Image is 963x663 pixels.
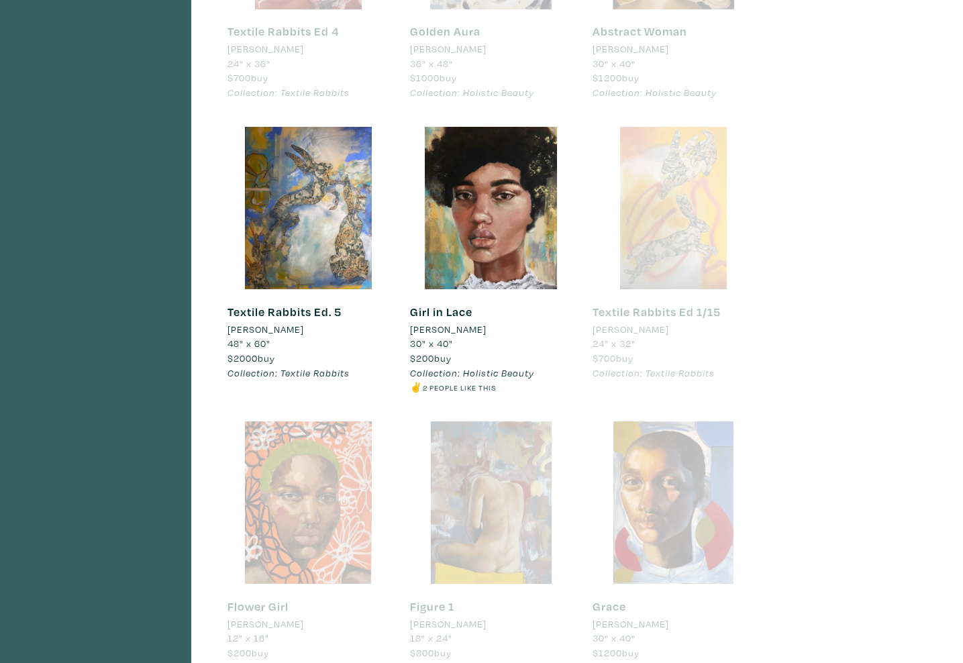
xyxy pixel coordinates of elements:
a: [PERSON_NAME] [593,322,755,337]
span: 30" x 40" [593,631,636,644]
span: buy [410,352,452,364]
a: [PERSON_NAME] [410,322,572,337]
li: ✌️ [410,380,572,395]
a: Flower Girl [227,599,289,614]
em: Collection: Holistic Beauty [410,86,534,99]
a: Figure 1 [410,599,454,614]
li: [PERSON_NAME] [227,42,304,56]
span: $800 [410,646,434,659]
a: [PERSON_NAME] [227,322,390,337]
span: buy [593,646,640,659]
a: [PERSON_NAME] [227,42,390,56]
a: Textile Rabbits Ed. 5 [227,304,342,319]
span: 18" x 24" [410,631,452,644]
span: 12" x 16" [227,631,269,644]
span: 24" x 32" [593,337,636,350]
span: buy [593,352,633,364]
span: 24" x 36" [227,57,270,70]
a: Golden Aura [410,23,480,39]
em: Collection: Holistic Beauty [410,366,534,379]
span: buy [227,352,275,364]
span: buy [227,646,269,659]
span: $200 [410,352,434,364]
li: [PERSON_NAME] [593,617,669,631]
a: [PERSON_NAME] [227,617,390,631]
a: Girl in Lace [410,304,472,319]
span: $700 [593,352,616,364]
span: $1200 [593,71,622,84]
a: Textile Rabbits Ed 1/15 [593,304,721,319]
span: buy [593,71,640,84]
em: Collection: Textile Rabbits [227,86,350,99]
li: [PERSON_NAME] [227,322,304,337]
li: [PERSON_NAME] [410,322,487,337]
a: Grace [593,599,626,614]
span: 30" x 40" [593,57,636,70]
li: [PERSON_NAME] [593,42,669,56]
em: Collection: Textile Rabbits [593,366,715,379]
span: 48" x 60" [227,337,270,350]
span: buy [410,71,457,84]
span: 36" x 48" [410,57,453,70]
li: [PERSON_NAME] [410,42,487,56]
span: $1200 [593,646,622,659]
span: buy [410,646,452,659]
a: [PERSON_NAME] [410,617,572,631]
span: $700 [227,71,251,84]
span: buy [227,71,268,84]
em: Collection: Textile Rabbits [227,366,350,379]
span: $1000 [410,71,440,84]
em: Collection: Holistic Beauty [593,86,717,99]
a: Textile Rabbits Ed 4 [227,23,339,39]
span: $200 [227,646,252,659]
small: 2 people like this [423,382,496,393]
li: [PERSON_NAME] [593,322,669,337]
a: [PERSON_NAME] [410,42,572,56]
a: [PERSON_NAME] [593,42,755,56]
a: [PERSON_NAME] [593,617,755,631]
span: $2000 [227,352,258,364]
li: [PERSON_NAME] [410,617,487,631]
a: Abstract Woman [593,23,687,39]
li: [PERSON_NAME] [227,617,304,631]
span: 30" x 40" [410,337,453,350]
